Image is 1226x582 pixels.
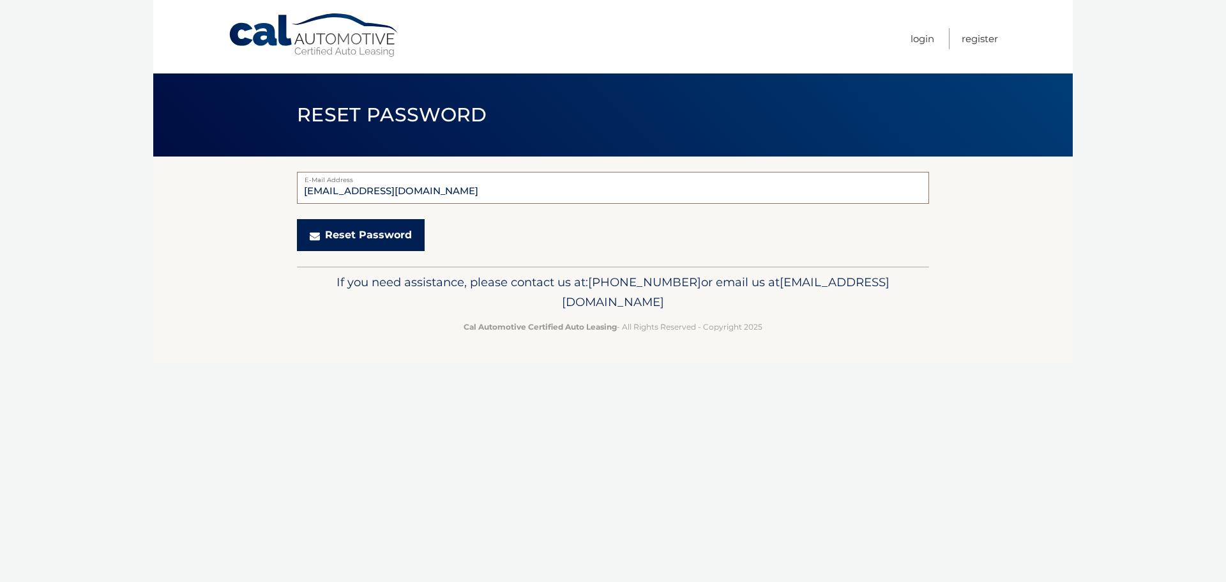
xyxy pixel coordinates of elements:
[297,172,929,182] label: E-Mail Address
[464,322,617,332] strong: Cal Automotive Certified Auto Leasing
[911,28,934,49] a: Login
[297,172,929,204] input: E-Mail Address
[588,275,701,289] span: [PHONE_NUMBER]
[228,13,400,58] a: Cal Automotive
[962,28,998,49] a: Register
[305,320,921,333] p: - All Rights Reserved - Copyright 2025
[305,272,921,313] p: If you need assistance, please contact us at: or email us at
[297,103,487,126] span: Reset Password
[297,219,425,251] button: Reset Password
